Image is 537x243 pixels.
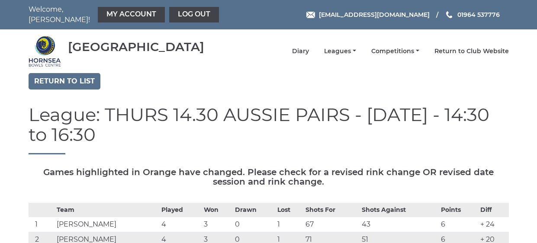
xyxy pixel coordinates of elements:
[29,35,61,67] img: Hornsea Bowls Centre
[445,10,500,19] a: Phone us 01964 537776
[29,217,55,232] td: 1
[202,203,233,217] th: Won
[159,203,202,217] th: Played
[169,7,219,22] a: Log out
[360,217,439,232] td: 43
[292,47,309,55] a: Diary
[98,7,165,22] a: My Account
[324,47,356,55] a: Leagues
[306,12,315,18] img: Email
[478,203,508,217] th: Diff
[29,4,221,25] nav: Welcome, [PERSON_NAME]!
[233,203,275,217] th: Drawn
[68,40,204,54] div: [GEOGRAPHIC_DATA]
[29,167,509,186] h5: Games highlighted in Orange have changed. Please check for a revised rink change OR revised date ...
[439,217,479,232] td: 6
[275,217,303,232] td: 1
[371,47,419,55] a: Competitions
[446,11,452,18] img: Phone us
[457,11,500,19] span: 01964 537776
[202,217,233,232] td: 3
[275,203,303,217] th: Lost
[478,217,508,232] td: + 24
[434,47,509,55] a: Return to Club Website
[319,11,430,19] span: [EMAIL_ADDRESS][DOMAIN_NAME]
[233,217,275,232] td: 0
[303,217,359,232] td: 67
[29,73,100,90] a: Return to list
[55,203,159,217] th: Team
[29,105,509,154] h1: League: THURS 14.30 AUSSIE PAIRS - [DATE] - 14:30 to 16:30
[159,217,202,232] td: 4
[439,203,479,217] th: Points
[55,217,159,232] td: [PERSON_NAME]
[303,203,359,217] th: Shots For
[306,10,430,19] a: Email [EMAIL_ADDRESS][DOMAIN_NAME]
[360,203,439,217] th: Shots Against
